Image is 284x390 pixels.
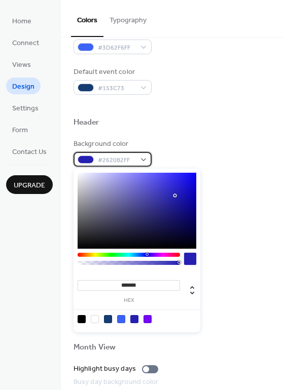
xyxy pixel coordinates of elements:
[74,118,99,128] div: Header
[12,38,39,49] span: Connect
[6,34,45,51] a: Connect
[6,175,53,194] button: Upgrade
[12,60,31,70] span: Views
[144,315,152,323] div: rgb(116, 7, 246)
[104,315,112,323] div: rgb(21, 60, 115)
[98,43,135,53] span: #3D62F6FF
[14,180,45,191] span: Upgrade
[74,342,116,353] div: Month View
[6,56,37,72] a: Views
[12,125,28,136] span: Form
[12,82,34,92] span: Design
[12,147,47,158] span: Contact Us
[6,143,53,160] a: Contact Us
[74,67,150,77] div: Default event color
[78,298,180,303] label: hex
[74,377,159,387] div: Busy day background color
[78,315,86,323] div: rgb(0, 0, 0)
[74,139,150,149] div: Background color
[6,121,34,138] a: Form
[6,77,41,94] a: Design
[12,103,39,114] span: Settings
[6,99,45,116] a: Settings
[98,155,135,166] span: #2620B2FF
[98,83,135,94] span: #153C73
[117,315,125,323] div: rgb(61, 98, 246)
[6,12,38,29] a: Home
[91,315,99,323] div: rgb(255, 255, 255)
[74,364,136,374] div: Highlight busy days
[130,315,138,323] div: rgb(38, 32, 178)
[12,16,31,27] span: Home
